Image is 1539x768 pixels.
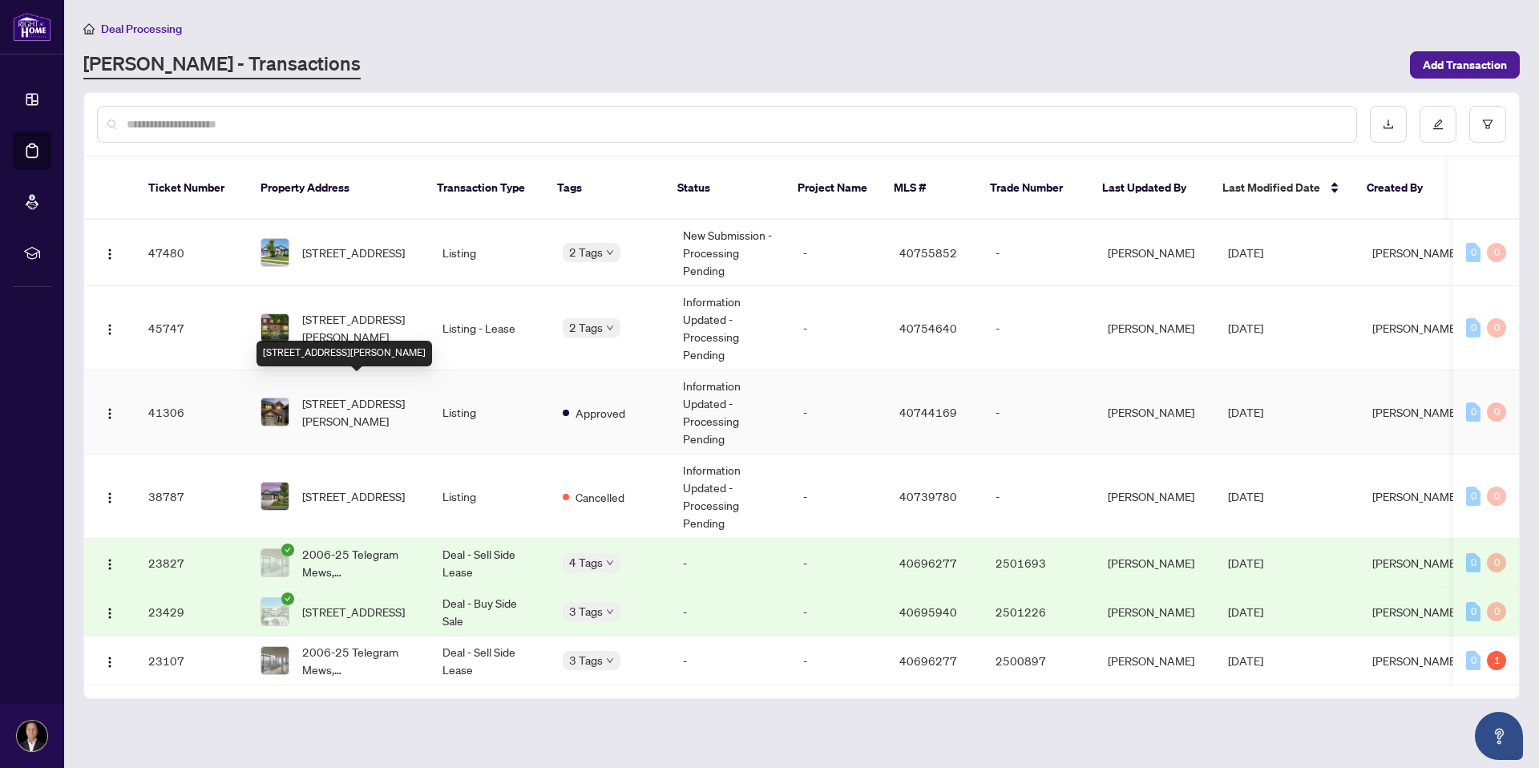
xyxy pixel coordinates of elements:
td: 2501693 [983,539,1095,588]
td: 47480 [135,220,248,286]
td: Listing [430,220,550,286]
span: [PERSON_NAME] [1372,405,1459,419]
span: [PERSON_NAME] [1372,653,1459,668]
span: Last Modified Date [1222,179,1320,196]
button: Logo [97,648,123,673]
th: MLS # [881,157,977,220]
th: Created By [1354,157,1450,220]
td: - [790,588,887,637]
td: - [790,455,887,539]
img: thumbnail-img [261,239,289,266]
div: 0 [1487,318,1506,338]
span: [PERSON_NAME] [1372,556,1459,570]
button: Add Transaction [1410,51,1520,79]
td: [PERSON_NAME] [1095,286,1215,370]
span: [PERSON_NAME] [1372,604,1459,619]
div: 0 [1487,553,1506,572]
span: [PERSON_NAME] [1372,321,1459,335]
th: Project Name [785,157,881,220]
div: 0 [1466,402,1480,422]
th: Last Updated By [1089,157,1210,220]
th: Ticket Number [135,157,248,220]
td: - [790,286,887,370]
img: thumbnail-img [261,398,289,426]
img: thumbnail-img [261,314,289,342]
td: 41306 [135,370,248,455]
span: [DATE] [1228,653,1263,668]
button: edit [1420,106,1456,143]
td: [PERSON_NAME] [1095,220,1215,286]
img: thumbnail-img [261,549,289,576]
div: [STREET_ADDRESS][PERSON_NAME] [256,341,432,366]
img: Logo [103,248,116,261]
td: Listing - Lease [430,286,550,370]
img: Profile Icon [17,721,47,751]
span: 40744169 [899,405,957,419]
span: 3 Tags [569,602,603,620]
span: [DATE] [1228,245,1263,260]
td: Information Updated - Processing Pending [670,370,790,455]
td: [PERSON_NAME] [1095,637,1215,685]
span: check-circle [281,592,294,605]
span: 4 Tags [569,553,603,572]
th: Property Address [248,157,424,220]
span: 40755852 [899,245,957,260]
span: 2 Tags [569,243,603,261]
img: thumbnail-img [261,598,289,625]
td: 2500897 [983,637,1095,685]
span: filter [1482,119,1493,130]
span: edit [1432,119,1444,130]
span: [DATE] [1228,604,1263,619]
span: Approved [576,404,625,422]
td: Information Updated - Processing Pending [670,286,790,370]
img: thumbnail-img [261,647,289,674]
span: [STREET_ADDRESS] [302,603,405,620]
span: [DATE] [1228,405,1263,419]
span: 40696277 [899,653,957,668]
div: 0 [1466,651,1480,670]
div: 0 [1487,602,1506,621]
div: 0 [1487,243,1506,262]
span: 40696277 [899,556,957,570]
span: [DATE] [1228,556,1263,570]
td: - [790,220,887,286]
td: Deal - Sell Side Lease [430,539,550,588]
td: [PERSON_NAME] [1095,588,1215,637]
span: 2 Tags [569,318,603,337]
div: 0 [1466,553,1480,572]
span: check-circle [281,544,294,556]
td: Listing [430,370,550,455]
td: - [790,637,887,685]
td: Listing [430,455,550,539]
img: Logo [103,323,116,336]
span: down [606,249,614,257]
span: [PERSON_NAME] [1372,245,1459,260]
span: [PERSON_NAME] [1372,489,1459,503]
td: 38787 [135,455,248,539]
span: [STREET_ADDRESS] [302,244,405,261]
td: [PERSON_NAME] [1095,539,1215,588]
span: 3 Tags [569,651,603,669]
td: New Submission - Processing Pending [670,220,790,286]
td: Deal - Sell Side Lease [430,637,550,685]
button: download [1370,106,1407,143]
td: - [983,370,1095,455]
span: down [606,324,614,332]
a: [PERSON_NAME] - Transactions [83,51,361,79]
span: 2006-25 Telegram Mews, [GEOGRAPHIC_DATA], [GEOGRAPHIC_DATA] M5V 3Z1, [GEOGRAPHIC_DATA] [302,643,417,678]
span: 40754640 [899,321,957,335]
td: - [983,286,1095,370]
td: 23107 [135,637,248,685]
span: Cancelled [576,488,624,506]
span: down [606,657,614,665]
span: [DATE] [1228,321,1263,335]
img: Logo [103,558,116,571]
td: 23429 [135,588,248,637]
button: Logo [97,315,123,341]
img: Logo [103,407,116,420]
div: 0 [1466,487,1480,506]
td: 45747 [135,286,248,370]
span: Add Transaction [1423,52,1507,78]
td: Information Updated - Processing Pending [670,455,790,539]
div: 0 [1466,318,1480,338]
